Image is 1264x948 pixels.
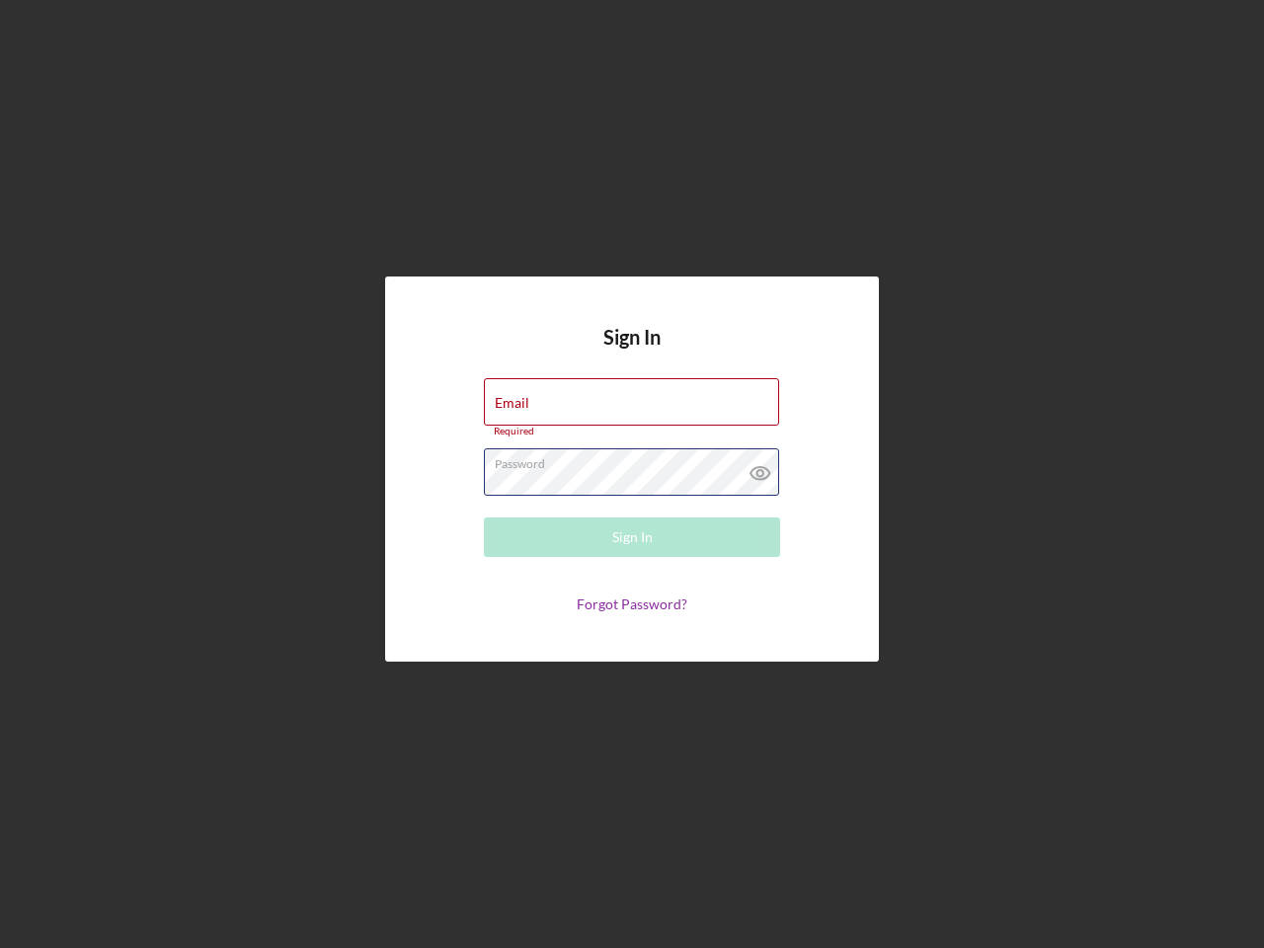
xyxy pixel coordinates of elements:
button: Sign In [484,517,780,557]
div: Required [484,426,780,437]
div: Sign In [612,517,653,557]
label: Email [495,395,529,411]
h4: Sign In [603,326,661,378]
a: Forgot Password? [577,595,687,612]
label: Password [495,449,779,471]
